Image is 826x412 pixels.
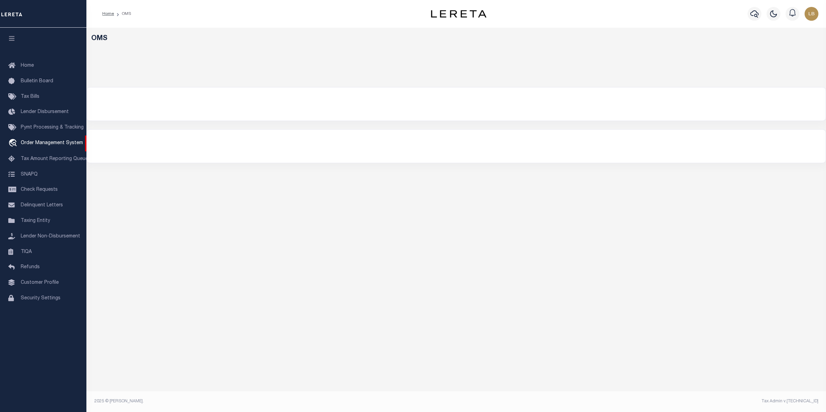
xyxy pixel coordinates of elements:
span: Lender Non-Disbursement [21,234,80,239]
span: Lender Disbursement [21,110,69,114]
span: Refunds [21,265,40,270]
img: logo-dark.svg [431,10,486,18]
span: Check Requests [21,187,58,192]
span: Order Management System [21,141,83,146]
span: Security Settings [21,296,60,301]
div: 2025 © [PERSON_NAME]. [89,398,457,404]
span: Tax Bills [21,94,39,99]
h5: OMS [91,35,822,43]
span: Tax Amount Reporting Queue [21,157,88,161]
span: TIQA [21,249,32,254]
span: Bulletin Board [21,79,53,84]
span: SNAPQ [21,172,38,177]
span: Delinquent Letters [21,203,63,208]
div: Tax Admin v.[TECHNICAL_ID] [461,398,818,404]
a: Home [102,12,114,16]
li: OMS [114,11,131,17]
i: travel_explore [8,139,19,148]
span: Customer Profile [21,280,59,285]
img: svg+xml;base64,PHN2ZyB4bWxucz0iaHR0cDovL3d3dy53My5vcmcvMjAwMC9zdmciIHBvaW50ZXItZXZlbnRzPSJub25lIi... [805,7,818,21]
span: Taxing Entity [21,218,50,223]
span: Pymt Processing & Tracking [21,125,84,130]
span: Home [21,63,34,68]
